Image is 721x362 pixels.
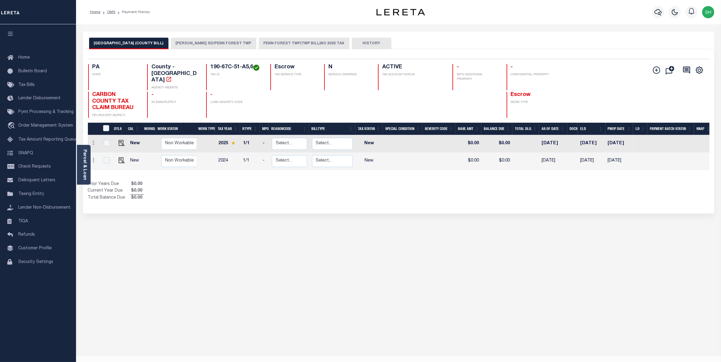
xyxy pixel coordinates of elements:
span: Security Settings [18,260,53,264]
span: Taxing Entity [18,192,44,196]
button: HISTORY [352,38,391,49]
td: [DATE] [605,152,633,170]
p: TAX SERVICE TYPE [275,73,317,77]
th: Base Amt: activate to sort column ascending [456,123,481,135]
p: DELINQUENT AGENCY [92,113,140,118]
td: 1/1 [241,135,260,152]
p: SERVICE OVERRIDE [328,73,371,77]
a: Parcel & Loan [82,149,87,180]
td: 2025 [216,135,241,152]
span: Check Requests [18,165,51,169]
p: TAX ACCOUNT STATUS [382,73,445,77]
span: - [457,64,459,70]
button: [GEOGRAPHIC_DATA] (COUNTY BILL) [89,38,168,49]
h4: Escrow [275,64,317,71]
td: [DATE] [539,135,567,152]
th: Balance Due: activate to sort column ascending [481,123,512,135]
h4: N [328,64,371,71]
th: As of Date: activate to sort column ascending [539,123,567,135]
th: Docs [567,123,578,135]
td: - [260,135,269,152]
span: Delinquent Letters [18,178,55,183]
td: - [260,152,269,170]
td: [DATE] [605,135,633,152]
td: $0.00 [456,152,481,170]
p: TAX ID [210,73,263,77]
th: Work Type [196,123,215,135]
a: OMS [107,10,115,14]
td: $0.00 [481,135,512,152]
span: CARBON COUNTY TAX CLAIM BUREAU [92,92,134,111]
th: MPO [260,123,269,135]
p: WORK TYPE [511,100,558,105]
td: [DATE] [578,152,605,170]
td: Total Balance Due [88,195,130,201]
img: logo-dark.svg [376,9,425,15]
button: PENN FOREST TWP(TWP BILL)NO 2025 TAX [259,38,349,49]
th: &nbsp; [99,123,112,135]
span: - [151,92,154,97]
th: SNAP: activate to sort column ascending [694,123,712,135]
th: LD: activate to sort column ascending [633,123,647,135]
h4: 190-67C-51-A5,6 [210,64,263,71]
span: TIQA [18,219,28,223]
span: Refunds [18,233,35,237]
th: Work Status [155,123,196,135]
span: $0.00 [130,181,144,188]
th: CAL: activate to sort column ascending [126,123,142,135]
th: ReasonCode: activate to sort column ascending [269,123,309,135]
span: $0.00 [130,195,144,201]
th: PWOP Date: activate to sort column ascending [605,123,633,135]
th: Tax Status: activate to sort column ascending [355,123,383,135]
p: STATE [92,73,140,77]
span: Tax Bills [18,83,35,87]
span: Tax Amount Reporting Queue [18,138,78,142]
span: - [210,92,213,97]
th: RType: activate to sort column ascending [240,123,260,135]
th: DTLS [112,123,126,135]
td: New [355,135,383,152]
th: WorkQ [142,123,155,135]
span: Escrow [511,92,531,97]
th: &nbsp;&nbsp;&nbsp;&nbsp;&nbsp;&nbsp;&nbsp;&nbsp;&nbsp;&nbsp; [88,123,99,135]
span: Lender Disbursement [18,96,61,101]
td: $0.00 [481,152,512,170]
span: Lender Non-Disbursement [18,206,71,210]
th: Special Condition: activate to sort column ascending [383,123,422,135]
td: [DATE] [539,152,567,170]
td: 1/1 [241,152,260,170]
p: IN BANKRUPTCY [151,100,199,105]
p: CONFIDENTIAL PROPERTY [511,73,558,77]
p: AGENCY WEBSITE [151,86,199,90]
h4: ACTIVE [382,64,445,71]
img: Star.svg [231,141,235,145]
span: Order Management System [18,124,73,128]
span: Home [18,56,30,60]
button: [PERSON_NAME] SD/PENN FOREST TWP [171,38,256,49]
span: - [511,64,513,70]
td: Current Year Due [88,188,130,194]
span: SNAPQ [18,151,33,155]
th: Total DLQ: activate to sort column ascending [512,123,539,135]
a: Home [90,10,100,14]
i: travel_explore [7,122,17,130]
th: Payment Batch Status: activate to sort column ascending [647,123,694,135]
span: Customer Profile [18,246,52,251]
img: svg+xml;base64,PHN2ZyB4bWxucz0iaHR0cDovL3d3dy53My5vcmcvMjAwMC9zdmciIHBvaW50ZXItZXZlbnRzPSJub25lIi... [702,6,714,18]
td: New [355,152,383,170]
th: Tax Year: activate to sort column ascending [215,123,240,135]
p: LOAN SEVERITY CODE [210,100,263,105]
li: Payment History [115,9,150,15]
td: 2024 [216,152,241,170]
span: $0.00 [130,188,144,194]
th: ELD: activate to sort column ascending [578,123,605,135]
p: WITH ADDITIONAL PROPERTY [457,73,499,82]
th: BillType: activate to sort column ascending [309,123,355,135]
h4: PA [92,64,140,71]
span: Pymt Processing & Tracking [18,110,74,114]
td: $0.00 [456,135,481,152]
span: Bulletin Board [18,69,47,73]
td: Prior Years Due [88,181,130,188]
h4: County - [GEOGRAPHIC_DATA] [151,64,199,84]
td: New [128,152,145,170]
